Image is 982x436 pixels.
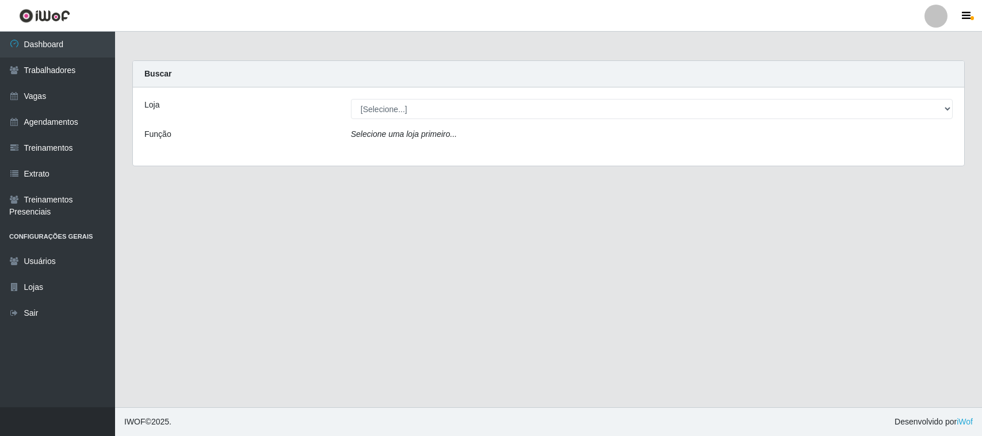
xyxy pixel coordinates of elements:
[144,128,171,140] label: Função
[124,416,171,428] span: © 2025 .
[957,417,973,426] a: iWof
[895,416,973,428] span: Desenvolvido por
[351,129,457,139] i: Selecione uma loja primeiro...
[144,69,171,78] strong: Buscar
[19,9,70,23] img: CoreUI Logo
[144,99,159,111] label: Loja
[124,417,146,426] span: IWOF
